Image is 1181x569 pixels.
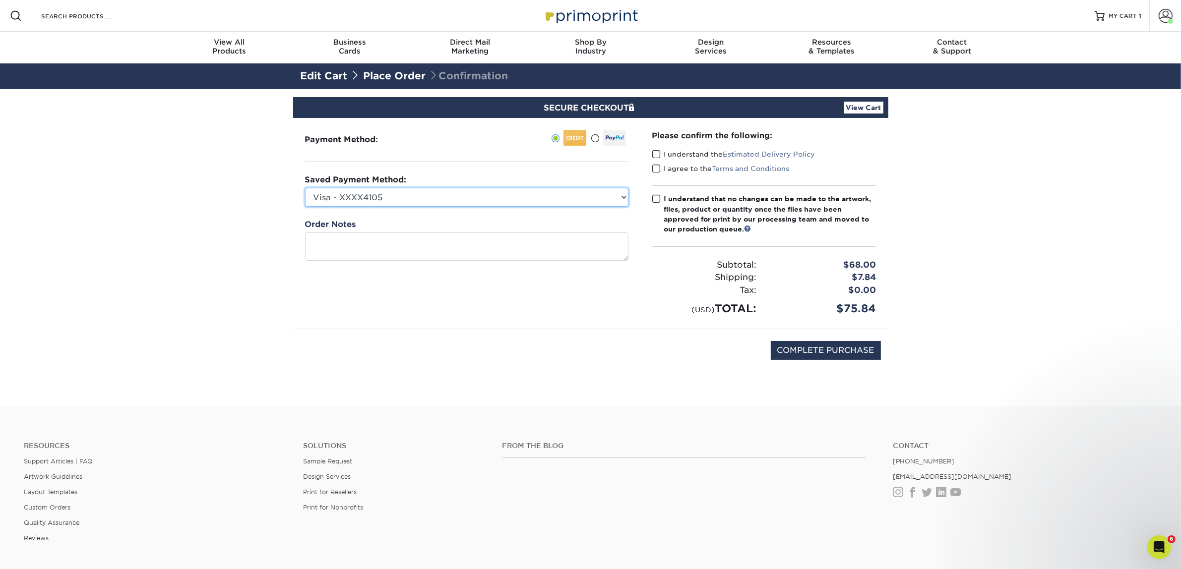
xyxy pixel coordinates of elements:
a: Print for Nonprofits [303,504,363,511]
label: Saved Payment Method: [305,174,407,186]
a: Contact& Support [892,32,1012,63]
span: 6 [1168,535,1176,543]
input: COMPLETE PURCHASE [771,341,881,360]
a: Estimated Delivery Policy [723,150,815,158]
a: Resources& Templates [771,32,892,63]
h4: From the Blog [502,442,867,450]
iframe: Intercom notifications message [983,342,1181,532]
h3: Payment Method: [305,135,403,144]
div: $75.84 [764,300,884,317]
a: Print for Resellers [303,488,357,496]
a: DesignServices [651,32,771,63]
a: Design Services [303,473,351,480]
a: Reviews [24,534,49,542]
small: (USD) [692,305,715,314]
div: $0.00 [764,284,884,297]
a: Custom Orders [24,504,70,511]
div: Services [651,38,771,56]
div: Tax: [645,284,764,297]
a: Terms and Conditions [712,165,790,172]
a: Quality Assurance [24,519,79,526]
a: View Cart [844,102,883,114]
a: Place Order [364,70,426,82]
img: DigiCert Secured Site Seal [301,341,350,370]
a: Sample Request [303,457,352,465]
span: Business [289,38,410,47]
a: Artwork Guidelines [24,473,82,480]
a: Edit Cart [301,70,348,82]
span: Confirmation [429,70,508,82]
span: SECURE CHECKOUT [544,103,637,113]
label: I agree to the [652,164,790,173]
div: & Support [892,38,1012,56]
a: Layout Templates [24,488,77,496]
a: [EMAIL_ADDRESS][DOMAIN_NAME] [893,473,1011,480]
a: [PHONE_NUMBER] [893,457,954,465]
div: Industry [530,38,651,56]
a: Support Articles | FAQ [24,457,93,465]
a: Direct MailMarketing [410,32,530,63]
span: MY CART [1109,12,1137,20]
span: Contact [892,38,1012,47]
label: I understand the [652,149,815,159]
iframe: Intercom live chat [1147,535,1171,559]
div: Shipping: [645,271,764,284]
div: Subtotal: [645,259,764,272]
label: Order Notes [305,219,356,230]
div: TOTAL: [645,300,764,317]
span: Shop By [530,38,651,47]
span: 1 [1139,12,1141,19]
input: SEARCH PRODUCTS..... [40,10,137,22]
div: $68.00 [764,259,884,272]
div: Cards [289,38,410,56]
span: Resources [771,38,892,47]
div: & Templates [771,38,892,56]
h4: Resources [24,442,288,450]
h4: Solutions [303,442,488,450]
div: Please confirm the following: [652,130,876,141]
a: View AllProducts [169,32,290,63]
span: View All [169,38,290,47]
img: Primoprint [541,5,640,26]
a: BusinessCards [289,32,410,63]
span: Design [651,38,771,47]
div: I understand that no changes can be made to the artwork, files, product or quantity once the file... [664,194,876,234]
div: $7.84 [764,271,884,284]
span: Direct Mail [410,38,530,47]
a: Shop ByIndustry [530,32,651,63]
a: Contact [893,442,1157,450]
div: Marketing [410,38,530,56]
div: Products [169,38,290,56]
